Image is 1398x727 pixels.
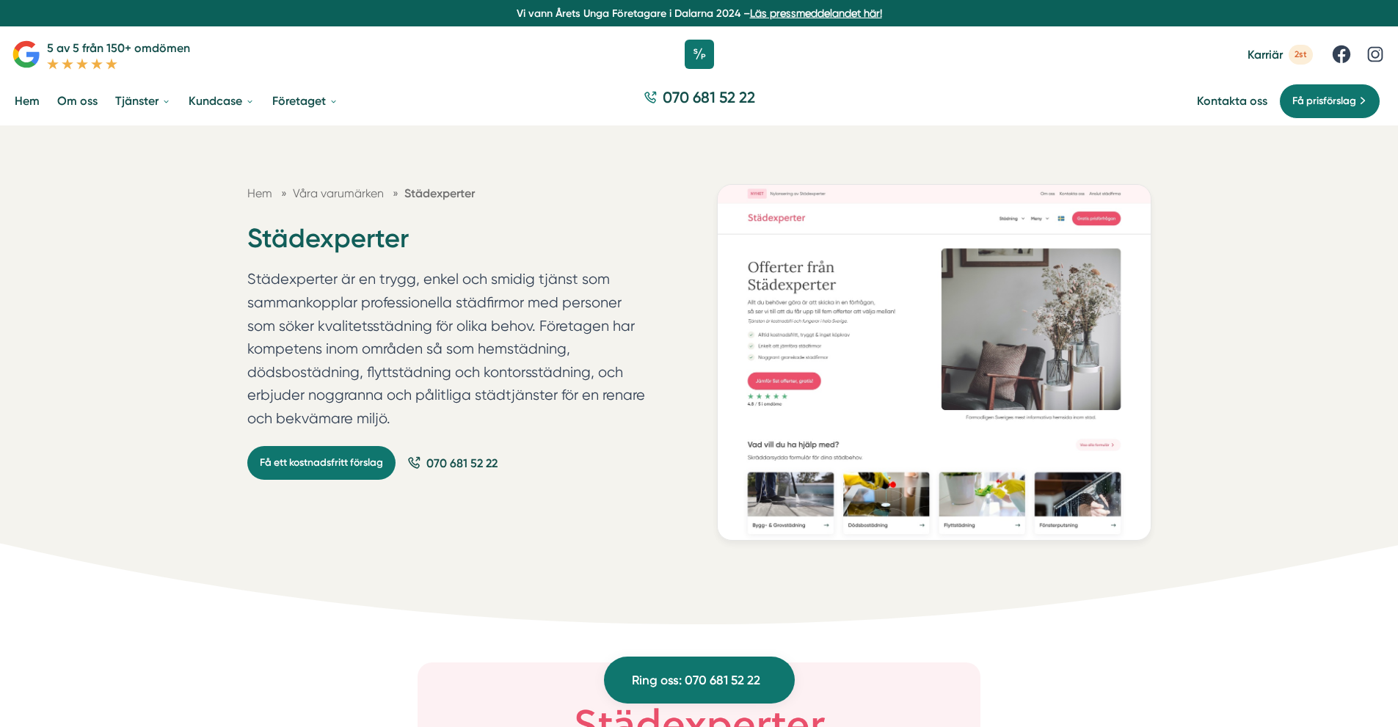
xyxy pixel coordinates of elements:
[638,87,761,115] a: 070 681 52 22
[663,87,755,108] span: 070 681 52 22
[750,7,882,19] a: Läs pressmeddelandet här!
[54,82,101,120] a: Om oss
[112,82,174,120] a: Tjänster
[1248,45,1313,65] a: Karriär 2st
[1279,84,1380,119] a: Få prisförslag
[293,186,384,200] span: Våra varumärken
[47,39,190,57] p: 5 av 5 från 150+ omdömen
[632,671,760,690] span: Ring oss: 070 681 52 22
[247,221,647,268] h1: Städexperter
[269,82,341,120] a: Företaget
[293,186,387,200] a: Våra varumärken
[1292,93,1356,109] span: Få prisförslag
[6,6,1392,21] p: Vi vann Årets Unga Företagare i Dalarna 2024 –
[247,186,272,200] a: Hem
[186,82,258,120] a: Kundcase
[393,184,398,202] span: »
[12,82,43,120] a: Hem
[247,268,647,437] p: Städexperter är en trygg, enkel och smidig tjänst som sammankopplar professionella städfirmor med...
[404,186,475,200] a: Städexperter
[281,184,287,202] span: »
[604,657,795,704] a: Ring oss: 070 681 52 22
[426,454,498,472] span: 070 681 52 22
[717,184,1151,540] img: Städexperter
[247,184,647,202] nav: Breadcrumb
[247,446,396,480] a: Få ett kostnadsfritt förslag
[1248,48,1283,62] span: Karriär
[407,454,498,472] a: 070 681 52 22
[1289,45,1313,65] span: 2st
[1197,94,1267,108] a: Kontakta oss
